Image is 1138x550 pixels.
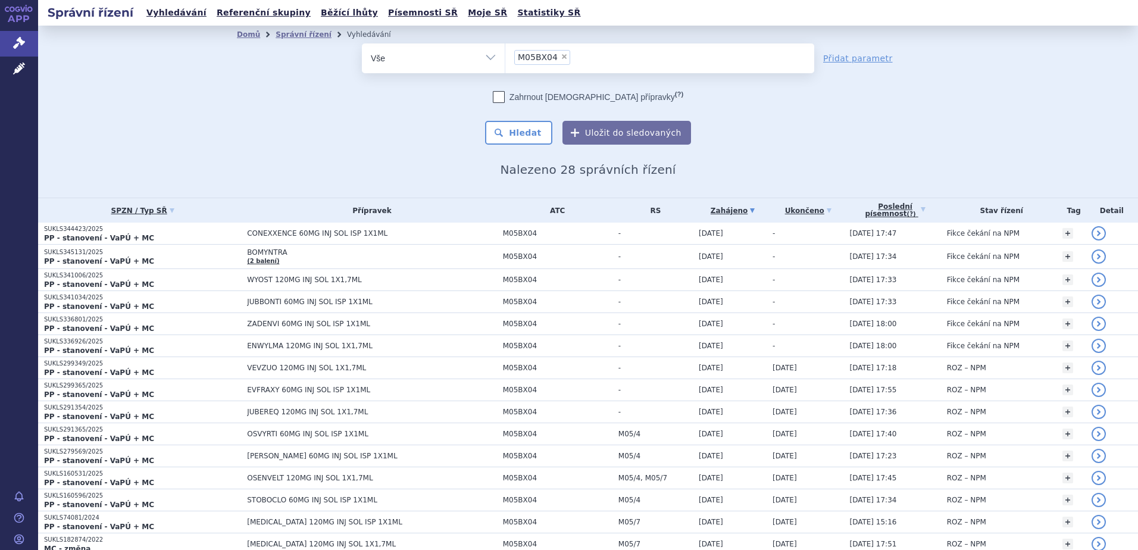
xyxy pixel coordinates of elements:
span: [DATE] [699,540,723,548]
li: Vyhledávání [347,26,407,43]
span: M05BX04 [503,298,612,306]
a: detail [1092,405,1106,419]
span: JUBBONTI 60MG INJ SOL ISP 1X1ML [247,298,496,306]
span: WYOST 120MG INJ SOL 1X1,7ML [247,276,496,284]
a: + [1062,517,1073,527]
strong: PP - stanovení - VaPÚ + MC [44,457,154,465]
a: SPZN / Typ SŘ [44,202,241,219]
span: Fikce čekání na NPM [947,229,1020,237]
th: Detail [1086,198,1138,223]
span: [DATE] [699,252,723,261]
span: M05BX04 [503,364,612,372]
span: [DATE] [699,276,723,284]
p: SUKLS341034/2025 [44,293,241,302]
span: - [773,229,775,237]
a: detail [1092,317,1106,331]
span: [DATE] [773,386,797,394]
a: + [1062,473,1073,483]
span: - [618,386,693,394]
th: ATC [497,198,612,223]
p: SUKLS344423/2025 [44,225,241,233]
span: - [618,229,693,237]
span: Nalezeno 28 správních řízení [500,162,676,177]
span: [DATE] 17:40 [849,430,896,438]
strong: PP - stanovení - VaPÚ + MC [44,435,154,443]
a: detail [1092,471,1106,485]
a: detail [1092,339,1106,353]
a: detail [1092,449,1106,463]
a: + [1062,429,1073,439]
label: Zahrnout [DEMOGRAPHIC_DATA] přípravky [493,91,683,103]
span: ZADENVI 60MG INJ SOL ISP 1X1ML [247,320,496,328]
span: [DATE] [699,342,723,350]
span: M05/4 [618,496,693,504]
a: + [1062,539,1073,549]
strong: PP - stanovení - VaPÚ + MC [44,234,154,242]
p: SUKLS74081/2024 [44,514,241,522]
span: [DATE] 17:33 [849,276,896,284]
span: M05BX04 [503,252,612,261]
span: M05BX04 [503,452,612,460]
span: Fikce čekání na NPM [947,276,1020,284]
strong: PP - stanovení - VaPÚ + MC [44,523,154,531]
a: + [1062,407,1073,417]
span: [DATE] 18:00 [849,342,896,350]
span: [PERSON_NAME] 60MG INJ SOL ISP 1X1ML [247,452,496,460]
span: [DATE] 17:18 [849,364,896,372]
span: - [618,252,693,261]
a: detail [1092,383,1106,397]
span: M05BX04 [503,342,612,350]
a: Domů [237,30,260,39]
span: [DATE] [699,496,723,504]
span: [DATE] [699,229,723,237]
p: SUKLS345131/2025 [44,248,241,257]
span: [DATE] [699,364,723,372]
a: + [1062,495,1073,505]
span: M05BX04 [503,540,612,548]
button: Uložit do sledovaných [562,121,691,145]
span: ROZ – NPM [947,540,986,548]
a: Vyhledávání [143,5,210,21]
strong: PP - stanovení - VaPÚ + MC [44,479,154,487]
strong: PP - stanovení - VaPÚ + MC [44,368,154,377]
span: M05/7 [618,518,693,526]
span: [DATE] [773,430,797,438]
input: M05BX04 [574,49,580,64]
span: - [618,320,693,328]
span: M05BX04 [503,496,612,504]
span: [DATE] 17:23 [849,452,896,460]
span: [DATE] [773,408,797,416]
strong: PP - stanovení - VaPÚ + MC [44,390,154,399]
span: [DATE] 17:51 [849,540,896,548]
strong: PP - stanovení - VaPÚ + MC [44,280,154,289]
span: [DATE] [773,452,797,460]
span: [DATE] [773,474,797,482]
a: Správní řízení [276,30,332,39]
a: + [1062,228,1073,239]
a: detail [1092,226,1106,240]
p: SUKLS160596/2025 [44,492,241,500]
a: + [1062,385,1073,395]
span: JUBEREQ 120MG INJ SOL 1X1,7ML [247,408,496,416]
p: SUKLS336801/2025 [44,315,241,324]
span: - [773,320,775,328]
span: - [618,408,693,416]
a: + [1062,318,1073,329]
a: + [1062,362,1073,373]
span: ROZ – NPM [947,474,986,482]
p: SUKLS299349/2025 [44,360,241,368]
th: Tag [1056,198,1086,223]
span: ROZ – NPM [947,408,986,416]
a: Poslednípísemnost(?) [849,198,940,223]
span: ROZ – NPM [947,518,986,526]
span: [DATE] [699,298,723,306]
span: EVFRAXY 60MG INJ SOL ISP 1X1ML [247,386,496,394]
p: SUKLS341006/2025 [44,271,241,280]
a: Ukončeno [773,202,843,219]
strong: PP - stanovení - VaPÚ + MC [44,257,154,265]
span: M05BX04 [503,518,612,526]
span: M05/4 [618,430,693,438]
span: CONEXXENCE 60MG INJ SOL ISP 1X1ML [247,229,496,237]
a: (2 balení) [247,258,279,264]
span: OSENVELT 120MG INJ SOL 1X1,7ML [247,474,496,482]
